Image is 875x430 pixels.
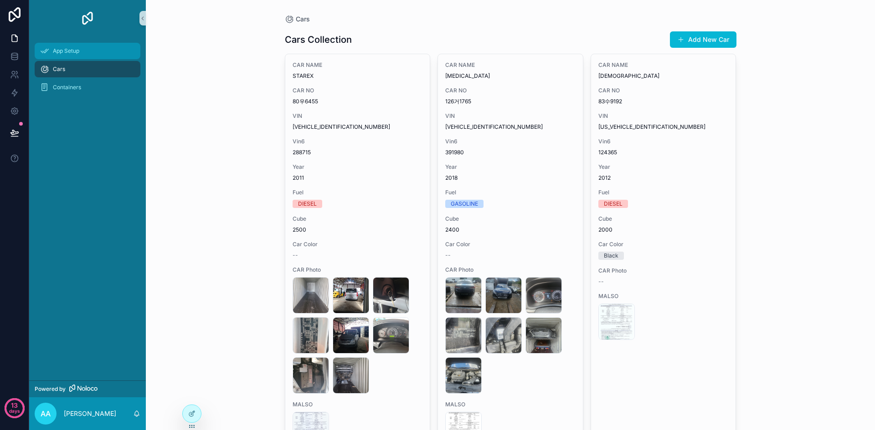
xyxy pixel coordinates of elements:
span: VIN [598,112,729,120]
span: STAREX [293,72,423,80]
span: 80우6455 [293,98,423,105]
span: VIN [293,112,423,120]
span: CAR NAME [598,61,729,69]
span: CAR Photo [598,267,729,274]
a: Containers [35,79,140,96]
span: Year [445,163,576,171]
h1: Cars Collection [285,33,352,46]
div: DIESEL [604,200,623,208]
span: -- [445,252,451,259]
span: CAR Photo [293,266,423,273]
span: Fuel [445,189,576,196]
span: CAR NAME [293,61,423,69]
span: Containers [53,84,81,91]
span: 288715 [293,149,423,156]
span: Cars [53,66,65,73]
span: 2011 [293,174,423,182]
div: Black [604,252,618,260]
span: Car Color [445,241,576,248]
img: App logo [80,11,95,25]
a: Powered by [29,380,146,397]
span: 2500 [293,226,423,233]
div: GASOLINE [451,200,478,208]
span: AA [41,408,51,419]
a: Cars [35,61,140,77]
span: 2018 [445,174,576,182]
span: MALSO [445,401,576,408]
span: Vin6 [293,138,423,145]
div: scrollable content [29,36,146,107]
span: Year [293,163,423,171]
span: Fuel [293,189,423,196]
span: [VEHICLE_IDENTIFICATION_NUMBER] [445,123,576,131]
span: Vin6 [445,138,576,145]
span: [DEMOGRAPHIC_DATA] [598,72,729,80]
span: 124365 [598,149,729,156]
span: [US_VEHICLE_IDENTIFICATION_NUMBER] [598,123,729,131]
span: 2400 [445,226,576,233]
span: 83수9192 [598,98,729,105]
a: Cars [285,15,310,24]
p: [PERSON_NAME] [64,409,116,418]
span: 391980 [445,149,576,156]
span: App Setup [53,47,79,55]
span: Cube [598,215,729,223]
span: [VEHICLE_IDENTIFICATION_NUMBER] [293,123,423,131]
span: Fuel [598,189,729,196]
span: Powered by [35,385,66,393]
span: [MEDICAL_DATA] [445,72,576,80]
span: Car Color [293,241,423,248]
span: MALSO [293,401,423,408]
span: CAR Photo [445,266,576,273]
span: Year [598,163,729,171]
span: Vin6 [598,138,729,145]
span: CAR NO [598,87,729,94]
span: Car Color [598,241,729,248]
a: App Setup [35,43,140,59]
span: -- [598,278,604,285]
div: DIESEL [298,200,317,208]
span: 126거1765 [445,98,576,105]
span: MALSO [598,293,729,300]
span: VIN [445,112,576,120]
span: CAR NO [445,87,576,94]
span: CAR NO [293,87,423,94]
span: 2000 [598,226,729,233]
span: CAR NAME [445,61,576,69]
button: Add New Car [670,31,736,48]
span: Cube [445,215,576,223]
span: Cars [296,15,310,24]
span: -- [293,252,298,259]
span: Cube [293,215,423,223]
p: 13 [11,401,18,410]
p: days [9,405,20,417]
span: 2012 [598,174,729,182]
